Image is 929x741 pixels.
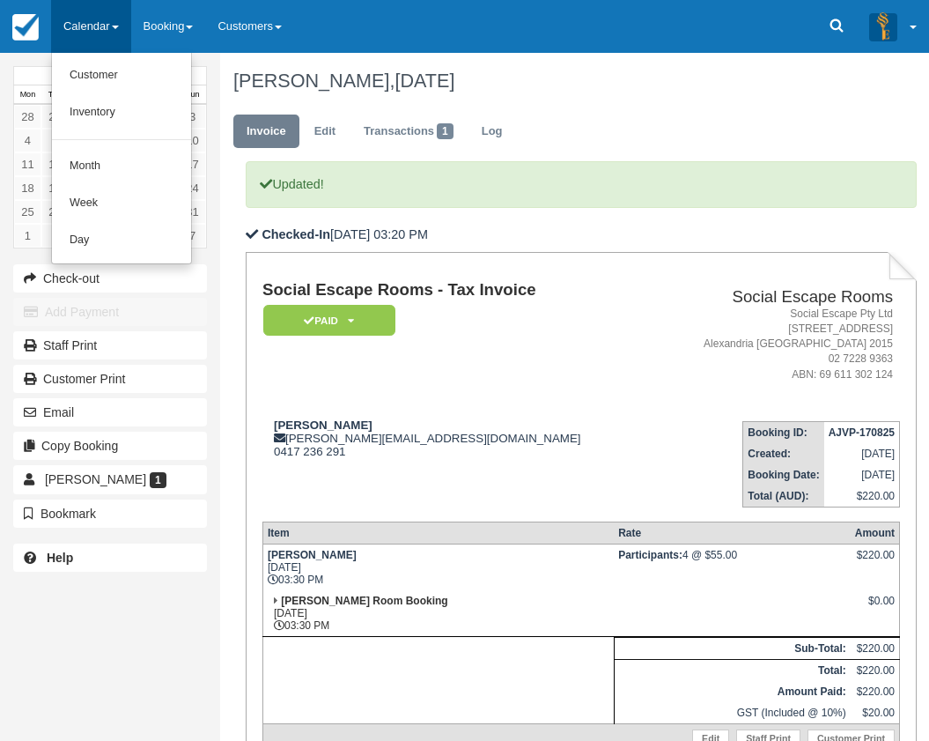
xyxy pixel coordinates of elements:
a: Day [52,222,191,259]
div: [PERSON_NAME][EMAIL_ADDRESS][DOMAIN_NAME] 0417 236 291 [262,419,652,458]
td: $220.00 [824,485,900,508]
th: Booking Date: [743,464,824,485]
a: 7 [179,224,206,248]
a: 12 [41,152,69,176]
th: Sub-Total: [614,637,851,659]
a: Edit [301,115,349,149]
strong: [PERSON_NAME] [274,419,372,432]
b: Help [47,551,73,565]
div: $220.00 [855,549,895,575]
h1: Social Escape Rooms - Tax Invoice [262,281,652,300]
a: 10 [179,129,206,152]
a: 2 [41,224,69,248]
th: Tue [41,85,69,105]
span: 1 [437,123,453,139]
th: Rate [614,522,851,544]
td: [DATE] 03:30 PM [262,544,614,590]
p: [DATE] 03:20 PM [246,226,916,244]
a: 5 [41,129,69,152]
td: [DATE] [824,443,900,464]
th: Total: [614,659,851,681]
a: Week [52,185,191,222]
td: [DATE] 03:30 PM [262,590,614,637]
button: Check-out [13,264,207,293]
h2: Social Escape Rooms [659,288,893,307]
a: Log [468,115,516,149]
a: Customer Print [13,365,207,393]
td: 4 @ $55.00 [614,544,851,590]
a: 18 [14,176,41,200]
a: 24 [179,176,206,200]
a: 1 [14,224,41,248]
a: Help [13,544,207,572]
th: Booking ID: [743,421,824,443]
th: Item [262,522,614,544]
td: $220.00 [851,659,900,681]
span: 1 [150,472,166,488]
span: [PERSON_NAME] [45,472,146,486]
a: Transactions1 [350,115,467,149]
strong: AJVP-170825 [829,426,895,439]
th: Created: [743,443,824,464]
a: 11 [14,152,41,176]
div: $0.00 [855,595,895,621]
td: $220.00 [851,637,900,659]
a: 3 [179,105,206,129]
td: $20.00 [851,702,900,724]
a: 25 [14,200,41,224]
a: 28 [14,105,41,129]
a: 31 [179,200,206,224]
a: [PERSON_NAME] 1 [13,465,207,493]
td: [DATE] [824,464,900,485]
a: 29 [41,105,69,129]
button: Bookmark [13,500,207,528]
button: Add Payment [13,298,207,326]
a: 4 [14,129,41,152]
address: Social Escape Pty Ltd [STREET_ADDRESS] Alexandria [GEOGRAPHIC_DATA] 2015 02 7228 9363 ABN: 69 611... [659,307,893,382]
a: Paid [262,304,389,337]
td: GST (Included @ 10%) [614,702,851,724]
strong: [PERSON_NAME] [268,549,357,561]
a: 19 [41,176,69,200]
a: Month [52,148,191,185]
a: Inventory [52,94,191,131]
h1: [PERSON_NAME], [233,70,903,92]
img: A3 [869,12,897,41]
strong: [PERSON_NAME] Room Booking [281,595,447,607]
th: Amount [851,522,900,544]
a: Customer [52,57,191,94]
em: Paid [263,305,395,336]
ul: Calendar [51,53,192,264]
a: 26 [41,200,69,224]
a: Staff Print [13,331,207,359]
button: Email [13,398,207,426]
button: Copy Booking [13,432,207,460]
th: Amount Paid: [614,681,851,702]
p: Updated! [246,161,916,208]
img: checkfront-main-nav-mini-logo.png [12,14,39,41]
b: Checked-In [262,227,330,241]
a: 17 [179,152,206,176]
a: Invoice [233,115,299,149]
th: Total (AUD): [743,485,824,508]
td: $220.00 [851,681,900,702]
th: Mon [14,85,41,105]
strong: Participants [618,549,682,561]
span: [DATE] [394,70,454,92]
th: Sun [179,85,206,105]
